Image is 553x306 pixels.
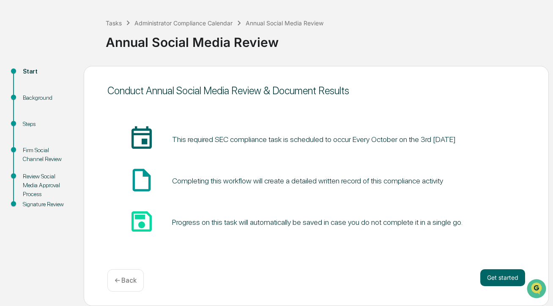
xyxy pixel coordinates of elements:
div: Firm Social Channel Review [23,146,70,164]
div: Review Social Media Approval Process [23,172,70,199]
span: save_icon [128,208,155,235]
div: Administrator Compliance Calendar [134,19,233,27]
img: 1746055101610-c473b297-6a78-478c-a979-82029cc54cd1 [8,65,24,80]
div: Start [23,67,70,76]
div: Background [23,93,70,102]
p: ← Back [115,276,137,284]
button: Start new chat [144,67,154,77]
div: Tasks [106,19,122,27]
div: Start new chat [29,65,139,73]
div: Conduct Annual Social Media Review & Document Results [107,85,525,97]
pre: This required SEC compliance task is scheduled to occur Every October on the 3rd [DATE] [172,134,456,145]
span: Attestations [70,107,105,115]
div: Annual Social Media Review [106,28,549,50]
span: insert_invitation_icon [128,125,155,152]
a: 🔎Data Lookup [5,119,57,134]
span: insert_drive_file_icon [128,167,155,194]
a: Powered byPylon [60,143,102,150]
div: 🔎 [8,123,15,130]
span: Preclearance [17,107,55,115]
div: Completing this workflow will create a detailed written record of this compliance activity [172,176,443,185]
div: Signature Review [23,200,70,209]
span: Pylon [84,143,102,150]
div: 🖐️ [8,107,15,114]
a: 🖐️Preclearance [5,103,58,118]
div: Steps [23,120,70,128]
a: 🗄️Attestations [58,103,108,118]
button: Get started [480,269,525,286]
span: Data Lookup [17,123,53,131]
iframe: Open customer support [526,278,549,301]
div: We're available if you need us! [29,73,107,80]
p: How can we help? [8,18,154,31]
div: Annual Social Media Review [246,19,323,27]
div: 🗄️ [61,107,68,114]
div: Progress on this task will automatically be saved in case you do not complete it in a single go. [172,218,463,227]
